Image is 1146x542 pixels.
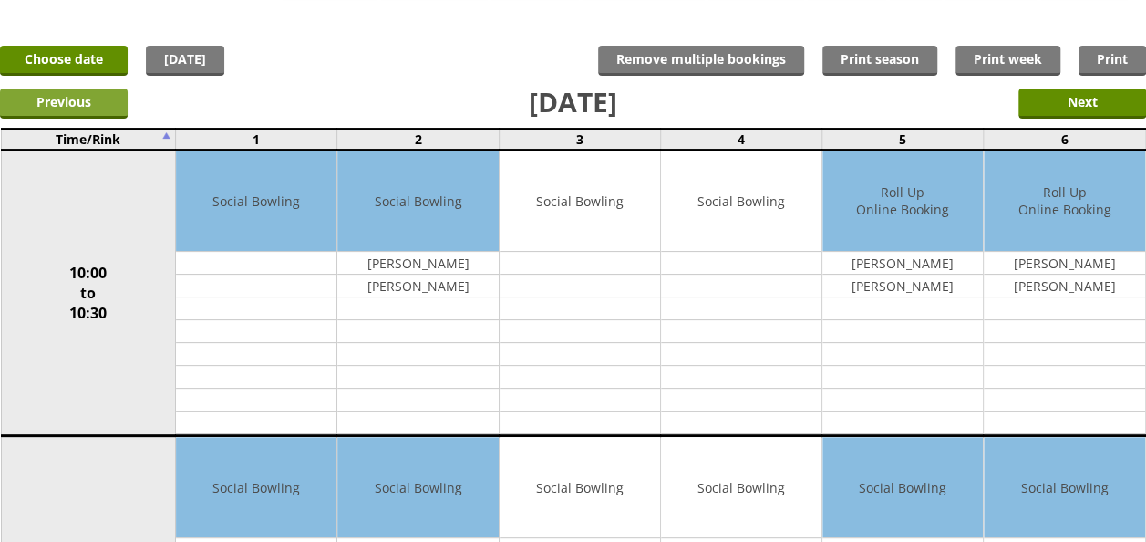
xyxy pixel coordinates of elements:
td: [PERSON_NAME] [822,252,983,275]
td: Social Bowling [984,437,1144,538]
td: Social Bowling [176,151,336,252]
td: Time/Rink [1,129,176,150]
td: [PERSON_NAME] [822,275,983,297]
td: [PERSON_NAME] [984,275,1144,297]
td: 6 [984,129,1145,150]
td: [PERSON_NAME] [337,275,498,297]
td: Social Bowling [822,437,983,538]
td: [PERSON_NAME] [337,252,498,275]
a: Print week [955,46,1060,76]
td: 3 [499,129,660,150]
input: Next [1018,89,1146,119]
td: 10:00 to 10:30 [1,150,176,436]
td: Social Bowling [661,437,821,538]
a: [DATE] [146,46,224,76]
td: 1 [176,129,337,150]
td: 4 [660,129,821,150]
td: Roll Up Online Booking [822,151,983,252]
td: Social Bowling [500,437,660,538]
input: Remove multiple bookings [598,46,804,76]
td: Social Bowling [500,151,660,252]
td: 2 [337,129,499,150]
a: Print season [822,46,937,76]
td: [PERSON_NAME] [984,252,1144,275]
td: Roll Up Online Booking [984,151,1144,252]
td: Social Bowling [176,437,336,538]
a: Print [1079,46,1146,76]
td: Social Bowling [337,437,498,538]
td: Social Bowling [661,151,821,252]
td: 5 [822,129,984,150]
td: Social Bowling [337,151,498,252]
